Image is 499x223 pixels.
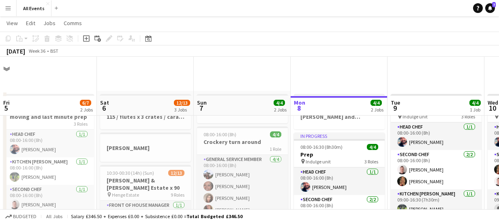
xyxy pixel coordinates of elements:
[6,47,25,55] div: [DATE]
[186,213,242,219] span: Total Budgeted £346.50
[274,100,285,106] span: 4/4
[197,94,288,123] app-job-card: No clean down
[71,213,242,219] div: Salary £346.50 + Expenses £0.00 + Subsistence £0.00 =
[100,99,109,106] span: Sat
[40,18,59,28] a: Jobs
[403,114,428,120] span: Indulge unit
[23,18,39,28] a: Edit
[50,48,58,54] div: BST
[174,107,190,113] div: 3 Jobs
[3,18,21,28] a: View
[99,103,109,113] span: 6
[461,114,475,120] span: 3 Roles
[390,103,400,113] span: 9
[306,159,331,165] span: Indulge unit
[80,100,91,106] span: 6/7
[391,150,482,189] app-card-role: Second Chef2/208:00-16:00 (8h)[PERSON_NAME][PERSON_NAME]
[45,213,64,219] span: All jobs
[3,157,94,185] app-card-role: Kitchen [PERSON_NAME]1/108:00-16:00 (8h)[PERSON_NAME]
[371,100,382,106] span: 4/4
[2,103,10,113] span: 5
[17,0,51,16] button: All Events
[294,99,305,106] span: Mon
[171,192,184,198] span: 9 Roles
[197,155,288,218] app-card-role: General service member4/408:00-16:00 (8h)[PERSON_NAME][PERSON_NAME][PERSON_NAME][PERSON_NAME]
[174,100,190,106] span: 12/13
[112,192,139,198] span: Henge Estate
[488,99,498,106] span: Wed
[391,99,400,106] span: Tue
[391,189,482,217] app-card-role: Kitchen [PERSON_NAME]1/109:00-16:30 (7h30m)[PERSON_NAME]
[3,99,10,106] span: Fri
[371,107,383,113] div: 2 Jobs
[80,107,93,113] div: 2 Jobs
[43,19,56,27] span: Jobs
[270,146,281,152] span: 1 Role
[3,185,94,212] app-card-role: Second Chef1/108:00-16:00 (8h)[PERSON_NAME]
[13,214,36,219] span: Budgeted
[100,133,191,162] app-job-card: [PERSON_NAME]
[100,144,191,152] h3: [PERSON_NAME]
[294,133,385,139] div: In progress
[60,18,85,28] a: Comms
[27,48,47,54] span: Week 36
[64,19,82,27] span: Comms
[4,212,38,221] button: Budgeted
[203,131,236,137] span: 08:00-16:00 (8h)
[469,100,481,106] span: 4/4
[100,177,191,191] h3: [PERSON_NAME] & [PERSON_NAME] Estate x 90
[364,159,378,165] span: 3 Roles
[300,144,343,150] span: 08:00-16:30 (8h30m)
[100,94,191,129] app-job-card: Hayley glass hire - Red wine 115 / flutes x 3 crates / carafe x 20
[294,94,385,129] app-job-card: Linen collection: [PERSON_NAME] and [PERSON_NAME]
[294,151,385,158] h3: Prep
[470,107,480,113] div: 1 Job
[3,130,94,157] app-card-role: Head Chef1/108:00-16:00 (8h)[PERSON_NAME]
[486,103,498,113] span: 10
[197,127,288,218] app-job-card: 08:00-16:00 (8h)4/4Crockery turn around1 RoleGeneral service member4/408:00-16:00 (8h)[PERSON_NAM...
[3,94,94,212] app-job-card: 08:00-16:00 (8h)3/3Orders, prep list, trailer moving and last minute prep3 RolesHead Chef1/108:00...
[197,99,207,106] span: Sun
[107,170,154,176] span: 10:30-00:30 (14h) (Sun)
[270,131,281,137] span: 4/4
[391,122,482,150] app-card-role: Head Chef1/108:00-16:00 (8h)[PERSON_NAME]
[26,19,35,27] span: Edit
[492,2,496,7] span: 7
[168,170,184,176] span: 12/13
[367,144,378,150] span: 4/4
[74,121,88,127] span: 3 Roles
[485,3,495,13] a: 7
[196,103,207,113] span: 7
[274,107,287,113] div: 2 Jobs
[391,94,482,214] app-job-card: 08:00-16:30 (8h30m)4/4Prep Indulge unit3 RolesHead Chef1/108:00-16:00 (8h)[PERSON_NAME]Second Che...
[6,19,18,27] span: View
[293,103,305,113] span: 8
[294,167,385,195] app-card-role: Head Chef1/108:00-16:00 (8h)[PERSON_NAME]
[197,138,288,146] h3: Crockery turn around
